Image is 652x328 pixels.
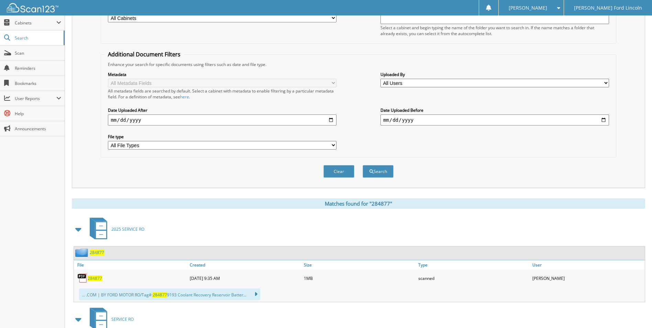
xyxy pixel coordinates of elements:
div: [PERSON_NAME] [531,271,645,285]
span: Announcements [15,126,61,132]
div: scanned [417,271,531,285]
label: Date Uploaded After [108,107,336,113]
span: User Reports [15,96,56,101]
img: scan123-logo-white.svg [7,3,58,12]
img: PDF.png [77,273,88,283]
span: Reminders [15,65,61,71]
span: [PERSON_NAME] Ford Lincoln [574,6,642,10]
a: 2025 SERVICE RO [86,216,144,243]
label: Metadata [108,72,336,77]
div: 1MB [302,271,416,285]
a: User [531,260,645,270]
a: here [180,94,189,100]
div: Enhance your search for specific documents using filters such as date and file type. [104,62,612,67]
span: Scan [15,50,61,56]
span: 2025 SERVICE RO [111,226,144,232]
a: Type [417,260,531,270]
div: [DATE] 9:35 AM [188,271,302,285]
a: 284877 [88,275,102,281]
iframe: Chat Widget [618,295,652,328]
span: SERVICE RO [111,316,134,322]
label: File type [108,134,336,140]
a: Size [302,260,416,270]
span: 284877 [153,292,167,298]
div: ... .COM | BY FORD MOTOR RO/Tag#: 9193 Coolant Recovery Reservoir Batter... [79,288,260,300]
img: folder2.png [75,248,90,257]
div: Select a cabinet and begin typing the name of the folder you want to search in. If the name match... [380,25,609,36]
input: end [380,114,609,125]
span: Bookmarks [15,80,61,86]
input: start [108,114,336,125]
span: [PERSON_NAME] [509,6,547,10]
span: Cabinets [15,20,56,26]
legend: Additional Document Filters [104,51,184,58]
button: Clear [323,165,354,178]
label: Date Uploaded Before [380,107,609,113]
a: 284877 [90,250,104,255]
a: File [74,260,188,270]
label: Uploaded By [380,72,609,77]
a: Created [188,260,302,270]
div: All metadata fields are searched by default. Select a cabinet with metadata to enable filtering b... [108,88,336,100]
button: Search [363,165,394,178]
span: Search [15,35,60,41]
span: Help [15,111,61,117]
div: Matches found for "284877" [72,198,645,209]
